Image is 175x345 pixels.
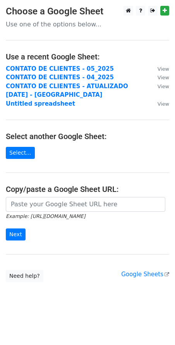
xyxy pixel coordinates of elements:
[6,83,128,99] a: CONTATO DE CLIENTES - ATUALIZADO [DATE] - [GEOGRAPHIC_DATA]
[6,213,85,219] small: Example: [URL][DOMAIN_NAME]
[6,132,169,141] h4: Select another Google Sheet:
[6,52,169,61] h4: Use a recent Google Sheet:
[158,101,169,107] small: View
[150,83,169,90] a: View
[150,100,169,107] a: View
[6,20,169,28] p: Use one of the options below...
[136,308,175,345] iframe: Chat Widget
[158,75,169,80] small: View
[6,270,43,282] a: Need help?
[6,65,114,72] a: CONTATO DE CLIENTES - 05_2025
[6,100,75,107] a: Untitled spreadsheet
[6,6,169,17] h3: Choose a Google Sheet
[158,66,169,72] small: View
[6,197,165,212] input: Paste your Google Sheet URL here
[6,228,26,240] input: Next
[158,84,169,89] small: View
[6,147,35,159] a: Select...
[121,271,169,278] a: Google Sheets
[6,74,114,81] a: CONTATO DE CLIENTES - 04_2025
[6,185,169,194] h4: Copy/paste a Google Sheet URL:
[150,74,169,81] a: View
[150,65,169,72] a: View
